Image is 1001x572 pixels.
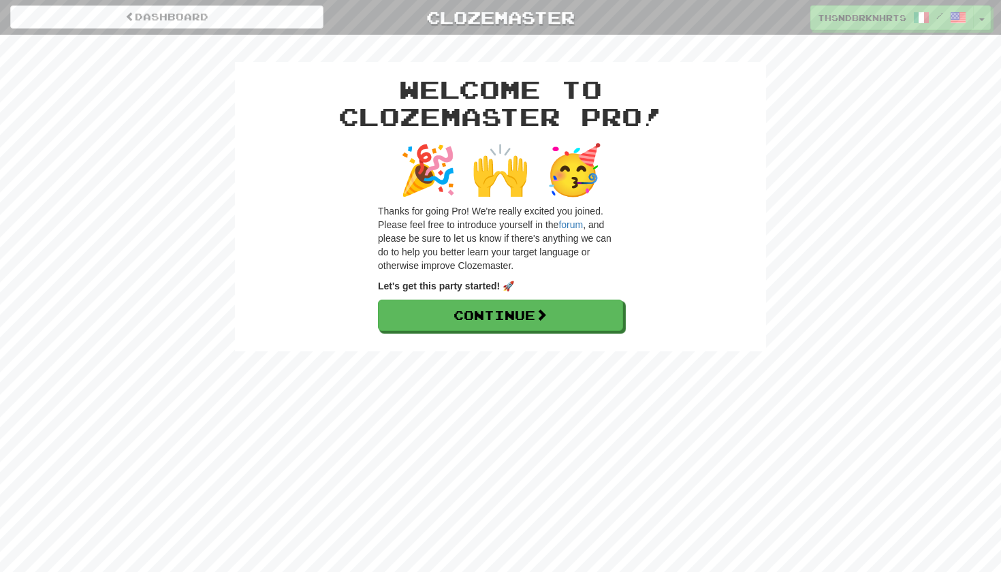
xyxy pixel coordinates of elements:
a: Dashboard [10,5,323,29]
a: Continue [378,300,623,331]
div: 🎉 🙌 🥳 [245,136,756,204]
span: / [936,11,943,20]
span: thsndbrknhrts [818,12,906,24]
a: forum [558,219,583,230]
a: Clozemaster [344,5,657,29]
strong: Let's get this party started! 🚀 [378,281,514,291]
p: Thanks for going Pro! We're really excited you joined. Please feel free to introduce yourself in ... [378,204,623,272]
a: thsndbrknhrts / [810,5,974,30]
h1: Welcome to Clozemaster Pro! [245,76,756,129]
